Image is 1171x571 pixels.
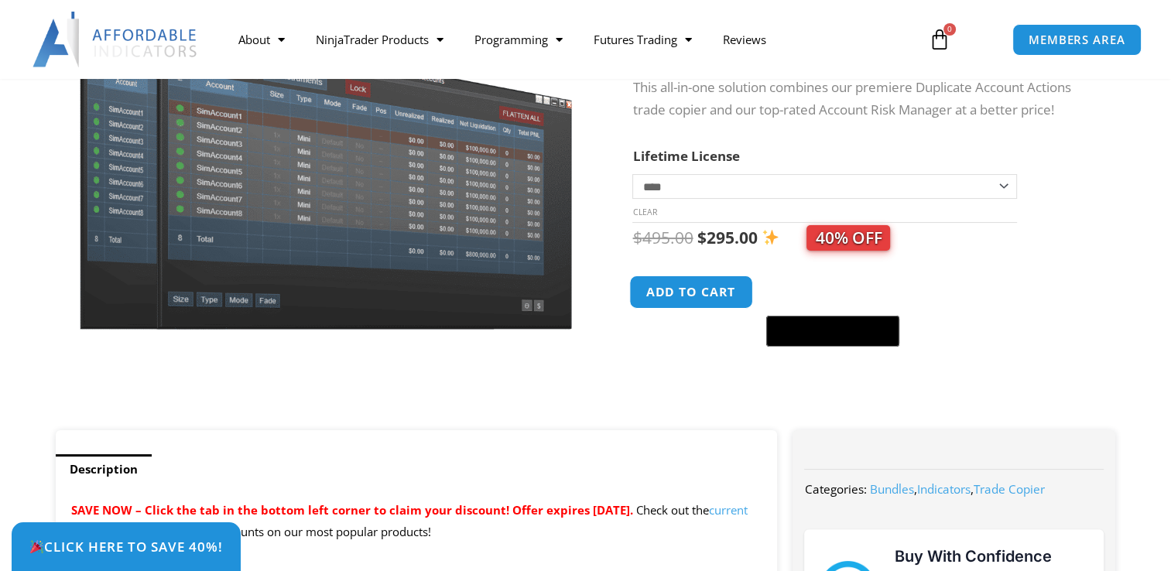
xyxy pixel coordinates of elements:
[29,540,223,553] span: Click Here to save 40%!
[707,22,781,57] a: Reviews
[762,229,779,245] img: ✨
[1012,24,1142,56] a: MEMBERS AREA
[697,227,706,248] span: $
[300,22,458,57] a: NinjaTrader Products
[632,227,693,248] bdi: 495.00
[869,481,913,497] a: Bundles
[632,207,656,217] a: Clear options
[56,454,152,484] a: Description
[632,357,1084,370] iframe: PayPal Message 1
[632,147,739,165] label: Lifetime License
[806,225,890,251] span: 40% OFF
[906,17,974,62] a: 0
[577,22,707,57] a: Futures Trading
[12,522,241,571] a: 🎉Click Here to save 40%!
[763,274,902,311] iframe: Secure express checkout frame
[71,500,762,543] p: Check out the page for other discounts on our most popular products!
[632,54,1084,121] p: Introducing the Ultimate Account Management Bundle for NinjaTrader! This all-in-one solution comb...
[630,275,754,309] button: Add to cart
[632,227,642,248] span: $
[943,23,956,36] span: 0
[869,481,1044,497] span: , ,
[458,22,577,57] a: Programming
[697,227,757,248] bdi: 295.00
[804,481,866,497] span: Categories:
[30,540,43,553] img: 🎉
[71,502,633,518] span: SAVE NOW – Click the tab in the bottom left corner to claim your discount! Offer expires [DATE].
[1029,34,1125,46] span: MEMBERS AREA
[916,481,970,497] a: Indicators
[33,12,199,67] img: LogoAI | Affordable Indicators – NinjaTrader
[766,316,899,347] button: Buy with GPay
[222,22,300,57] a: About
[222,22,913,57] nav: Menu
[973,481,1044,497] a: Trade Copier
